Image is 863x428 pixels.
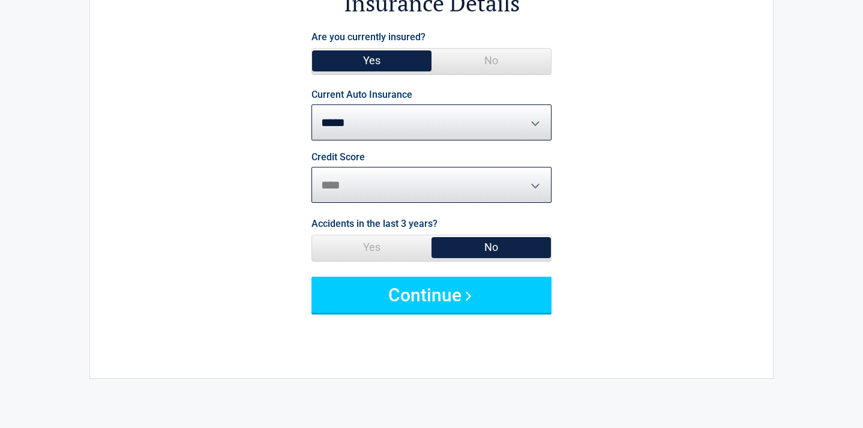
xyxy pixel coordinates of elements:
span: Yes [312,49,431,73]
span: Yes [312,235,431,259]
button: Continue [311,277,552,313]
label: Credit Score [311,152,365,162]
label: Are you currently insured? [311,29,425,45]
span: No [431,235,551,259]
label: Current Auto Insurance [311,90,412,100]
span: No [431,49,551,73]
label: Accidents in the last 3 years? [311,216,438,232]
